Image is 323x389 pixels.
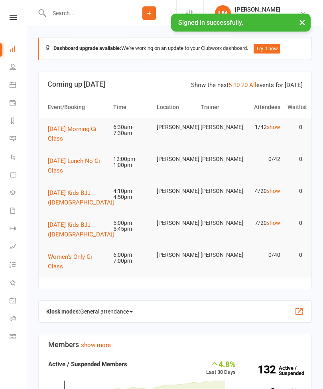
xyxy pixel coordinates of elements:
td: [PERSON_NAME] [197,118,240,137]
a: Roll call kiosk mode [10,310,28,328]
a: Reports [10,113,28,131]
h3: Coming up [DATE] [47,80,303,88]
td: 0 [284,118,306,137]
a: Assessments [10,238,28,256]
div: Last 30 Days [206,359,236,377]
td: [PERSON_NAME] [197,182,240,200]
td: [PERSON_NAME] [197,214,240,232]
div: [PERSON_NAME] [235,6,297,13]
td: [PERSON_NAME] [153,214,197,232]
strong: Dashboard upgrade available: [53,45,121,51]
button: [DATE] Kids BJJ ([DEMOGRAPHIC_DATA]) [48,188,120,207]
a: 5 [228,81,232,89]
td: 4/20 [240,182,284,200]
th: Attendees [240,97,284,117]
td: 0/42 [240,150,284,169]
strong: Kiosk modes: [46,308,80,315]
td: 0/40 [240,246,284,264]
td: 7/20 [240,214,284,232]
td: 12:00pm-1:00pm [110,150,153,175]
a: General attendance kiosk mode [10,292,28,310]
th: Time [110,97,153,117]
td: [PERSON_NAME] [153,246,197,264]
span: General attendance [80,305,133,318]
button: [DATE] Kids BJJ ([DEMOGRAPHIC_DATA]) [48,220,120,239]
a: Calendar [10,77,28,95]
span: [DATE] Kids BJJ ([DEMOGRAPHIC_DATA]) [48,189,114,206]
div: Show the next events for [DATE] [191,80,303,90]
span: [DATE] Lunch No Gi Class [48,157,100,174]
a: People [10,59,28,77]
button: × [295,14,309,31]
button: Try it now [254,44,280,54]
a: All [249,81,256,89]
span: [DATE] Kids BJJ ([DEMOGRAPHIC_DATA]) [48,221,114,238]
th: Waitlist [284,97,306,117]
td: 6:00pm-7:00pm [110,246,153,271]
a: show more [81,341,111,349]
td: [PERSON_NAME] [153,150,197,169]
td: 5:00pm-5:45pm [110,214,153,239]
span: [DATE] Morning Gi Class [48,125,97,142]
strong: 132 [248,364,276,375]
td: 6:30am-7:30am [110,118,153,143]
th: Event/Booking [44,97,110,117]
td: 4:10pm-4:50pm [110,182,153,207]
a: Product Sales [10,167,28,185]
button: Women's Only Gi Class [48,252,106,271]
button: [DATE] Lunch No Gi Class [48,156,106,175]
a: Payments [10,95,28,113]
th: Location [153,97,197,117]
div: Supreme Art Club Pty Ltd [235,13,297,20]
a: What's New [10,274,28,292]
td: 0 [284,150,306,169]
a: Class kiosk mode [10,328,28,346]
a: 20 [241,81,248,89]
div: LM [215,5,231,21]
td: [PERSON_NAME] [197,246,240,264]
a: Dashboard [10,41,28,59]
td: 1/42 [240,118,284,137]
span: Signed in successfully. [178,19,243,26]
h3: Members [48,341,302,349]
strong: Active / Suspended Members [48,361,127,368]
span: Women's Only Gi Class [48,253,92,270]
a: show [267,220,280,226]
a: show [267,124,280,130]
div: 4.8% [206,359,236,368]
th: Trainer [197,97,240,117]
input: Search... [47,8,122,19]
td: [PERSON_NAME] [153,182,197,200]
a: 10 [233,81,240,89]
div: We're working on an update to your Clubworx dashboard. [38,38,312,60]
td: 0 [284,246,306,264]
td: 0 [284,182,306,200]
td: 0 [284,214,306,232]
a: 132Active / Suspended [244,359,308,382]
button: [DATE] Morning Gi Class [48,124,106,143]
a: show [267,188,280,194]
td: [PERSON_NAME] [153,118,197,137]
td: [PERSON_NAME] [197,150,240,169]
